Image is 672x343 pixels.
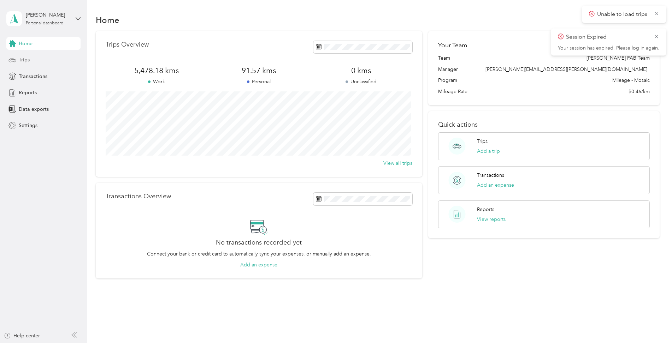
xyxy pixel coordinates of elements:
[566,33,649,42] p: Session Expired
[438,41,467,50] h2: Your Team
[438,88,467,95] span: Mileage Rate
[96,16,119,24] h1: Home
[147,250,371,258] p: Connect your bank or credit card to automatically sync your expenses, or manually add an expense.
[477,206,494,213] p: Reports
[477,181,514,189] button: Add an expense
[208,78,310,85] p: Personal
[477,138,488,145] p: Trips
[485,66,647,72] span: [PERSON_NAME][EMAIL_ADDRESS][PERSON_NAME][DOMAIN_NAME]
[586,54,650,62] span: [PERSON_NAME] FAB Team
[26,11,70,19] div: [PERSON_NAME]
[19,56,30,64] span: Trips
[438,77,457,84] span: Program
[19,89,37,96] span: Reports
[477,148,500,155] button: Add a trip
[597,10,649,19] p: Unable to load trips
[106,66,208,76] span: 5,478.18 kms
[477,216,506,223] button: View reports
[438,121,650,128] p: Quick actions
[19,106,49,113] span: Data exports
[240,261,277,269] button: Add an expense
[632,303,672,343] iframe: Everlance-gr Chat Button Frame
[208,66,310,76] span: 91.57 kms
[477,171,504,179] p: Transactions
[216,239,302,246] h2: No transactions recorded yet
[19,73,47,80] span: Transactions
[106,78,208,85] p: Work
[310,78,412,85] p: Unclassified
[383,160,412,167] button: View all trips
[629,88,650,95] span: $0.46/km
[106,193,171,200] p: Transactions Overview
[19,40,33,47] span: Home
[4,332,40,339] button: Help center
[106,41,149,48] p: Trips Overview
[438,54,450,62] span: Team
[310,66,412,76] span: 0 kms
[612,77,650,84] span: Mileage - Mosaic
[558,45,659,52] p: Your session has expired. Please log in again.
[438,66,458,73] span: Manager
[26,21,64,25] div: Personal dashboard
[19,122,37,129] span: Settings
